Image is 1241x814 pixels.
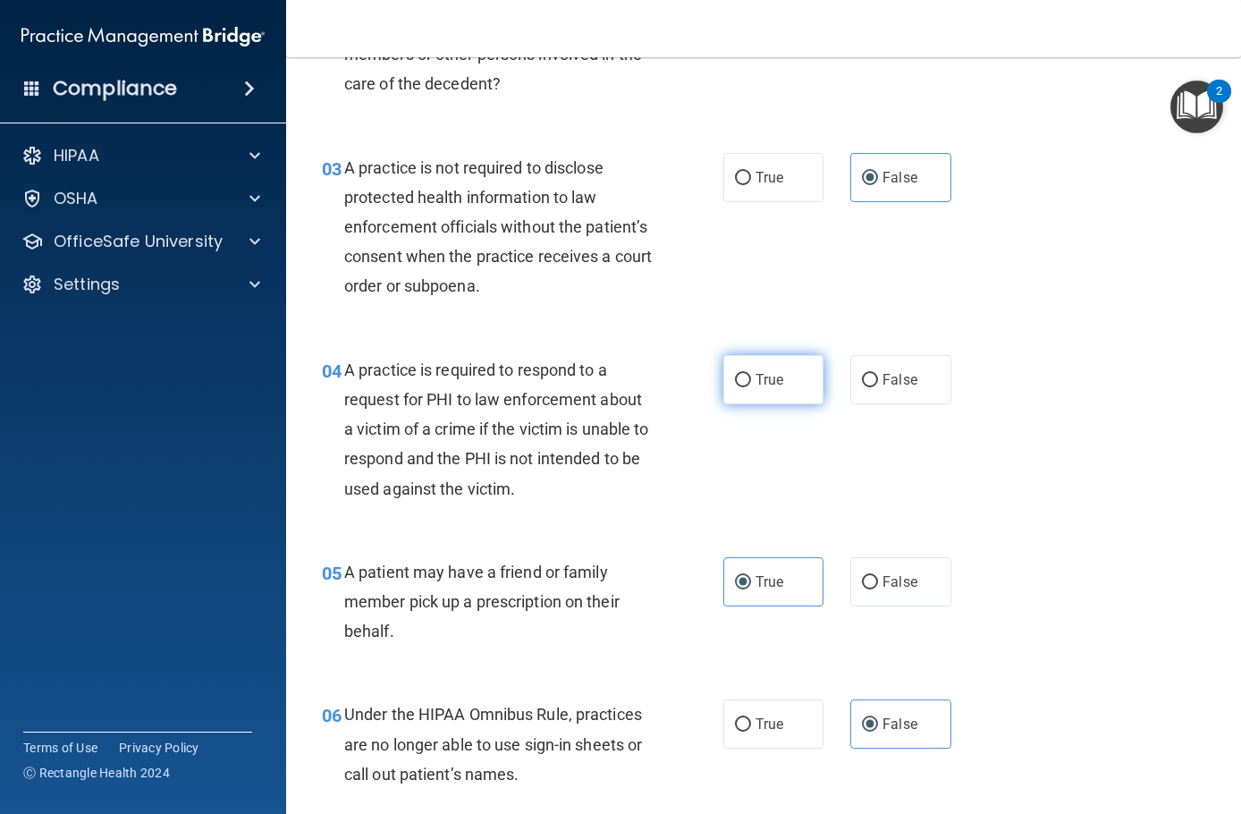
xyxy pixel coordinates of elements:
[1170,81,1223,133] button: Open Resource Center, 2 new notifications
[882,169,917,186] span: False
[54,274,120,295] p: Settings
[735,718,751,732] input: True
[54,231,223,252] p: OfficeSafe University
[756,573,783,590] span: True
[735,374,751,387] input: True
[322,360,342,382] span: 04
[882,573,917,590] span: False
[54,188,98,209] p: OSHA
[322,158,342,180] span: 03
[735,576,751,589] input: True
[756,169,783,186] span: True
[756,371,783,388] span: True
[344,158,652,296] span: A practice is not required to disclose protected health information to law enforcement officials ...
[21,188,260,209] a: OSHA
[862,172,878,185] input: False
[862,718,878,732] input: False
[322,705,342,726] span: 06
[344,563,620,640] span: A patient may have a friend or family member pick up a prescription on their behalf.
[21,231,260,252] a: OfficeSafe University
[21,145,260,166] a: HIPAA
[344,360,649,498] span: A practice is required to respond to a request for PHI to law enforcement about a victim of a cri...
[882,371,917,388] span: False
[735,172,751,185] input: True
[23,764,170,782] span: Ⓒ Rectangle Health 2024
[862,576,878,589] input: False
[862,374,878,387] input: False
[54,145,99,166] p: HIPAA
[1152,691,1220,759] iframe: Drift Widget Chat Controller
[322,563,342,584] span: 05
[119,739,199,757] a: Privacy Policy
[21,19,265,55] img: PMB logo
[21,274,260,295] a: Settings
[1216,91,1222,114] div: 2
[23,739,97,757] a: Terms of Use
[756,716,783,733] span: True
[53,76,177,101] h4: Compliance
[882,716,917,733] span: False
[344,705,642,783] span: Under the HIPAA Omnibus Rule, practices are no longer able to use sign-in sheets or call out pati...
